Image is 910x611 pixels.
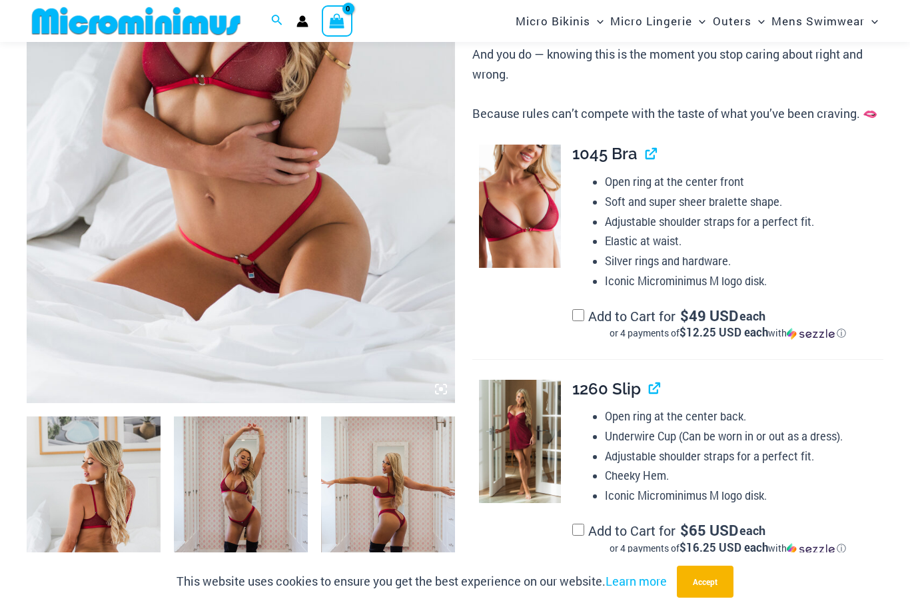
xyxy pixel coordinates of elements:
[572,524,584,536] input: Add to Cart for$65 USD eachor 4 payments of$16.25 USD eachwithSezzle Click to learn more about Se...
[479,380,561,503] img: Guilty Pleasures Red 1260 Slip
[605,406,883,426] li: Open ring at the center back.
[605,446,883,466] li: Adjustable shoulder straps for a perfect fit.
[605,466,883,486] li: Cheeky Hem.
[680,540,768,555] span: $16.25 USD each
[605,192,883,212] li: Soft and super sheer bralette shape.
[572,144,638,163] span: 1045 Bra
[572,307,883,340] label: Add to Cart for
[680,524,738,537] span: 65 USD
[572,542,883,555] div: or 4 payments of with
[605,172,883,192] li: Open ring at the center front
[590,4,604,38] span: Menu Toggle
[516,4,590,38] span: Micro Bikinis
[787,543,835,555] img: Sezzle
[510,2,883,40] nav: Site Navigation
[739,524,765,537] span: each
[572,309,584,321] input: Add to Cart for$49 USD eachor 4 payments of$12.25 USD eachwithSezzle Click to learn more about Se...
[572,522,883,555] label: Add to Cart for
[177,572,667,592] p: This website uses cookies to ensure you get the best experience on our website.
[713,4,751,38] span: Outers
[271,13,283,30] a: Search icon link
[605,271,883,291] li: Iconic Microminimus M logo disk.
[605,231,883,251] li: Elastic at waist.
[605,251,883,271] li: Silver rings and hardware.
[771,4,865,38] span: Mens Swimwear
[572,326,883,340] div: or 4 payments of$12.25 USD eachwithSezzle Click to learn more about Sezzle
[768,4,881,38] a: Mens SwimwearMenu ToggleMenu Toggle
[479,145,561,268] img: Guilty Pleasures Red 1045 Bra
[680,520,689,540] span: $
[739,309,765,322] span: each
[677,566,733,598] button: Accept
[572,542,883,555] div: or 4 payments of$16.25 USD eachwithSezzle Click to learn more about Sezzle
[680,324,768,340] span: $12.25 USD each
[692,4,705,38] span: Menu Toggle
[680,309,738,322] span: 49 USD
[606,573,667,589] a: Learn more
[296,15,308,27] a: Account icon link
[607,4,709,38] a: Micro LingerieMenu ToggleMenu Toggle
[605,426,883,446] li: Underwire Cup (Can be worn in or out as a dress).
[572,326,883,340] div: or 4 payments of with
[605,486,883,506] li: Iconic Microminimus M logo disk.
[709,4,768,38] a: OutersMenu ToggleMenu Toggle
[605,212,883,232] li: Adjustable shoulder straps for a perfect fit.
[680,306,689,325] span: $
[787,328,835,340] img: Sezzle
[751,4,765,38] span: Menu Toggle
[322,5,352,36] a: View Shopping Cart, empty
[610,4,692,38] span: Micro Lingerie
[27,6,246,36] img: MM SHOP LOGO FLAT
[865,4,878,38] span: Menu Toggle
[572,379,641,398] span: 1260 Slip
[512,4,607,38] a: Micro BikinisMenu ToggleMenu Toggle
